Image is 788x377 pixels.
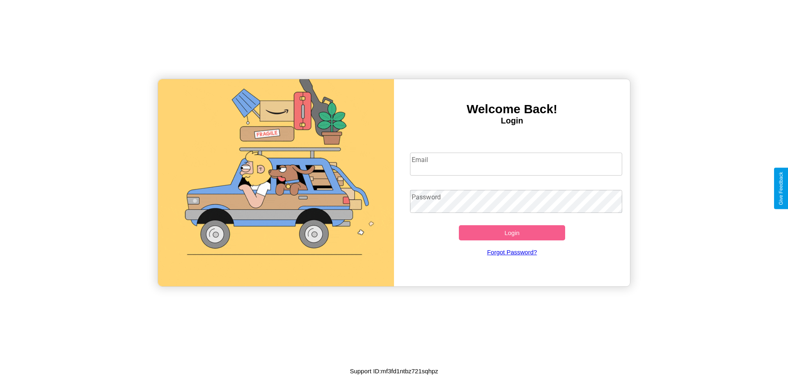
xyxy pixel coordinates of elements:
[406,240,618,264] a: Forgot Password?
[394,116,630,126] h4: Login
[459,225,565,240] button: Login
[394,102,630,116] h3: Welcome Back!
[158,79,394,286] img: gif
[778,172,784,205] div: Give Feedback
[350,366,438,377] p: Support ID: mf3fd1ntbz721sqhpz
